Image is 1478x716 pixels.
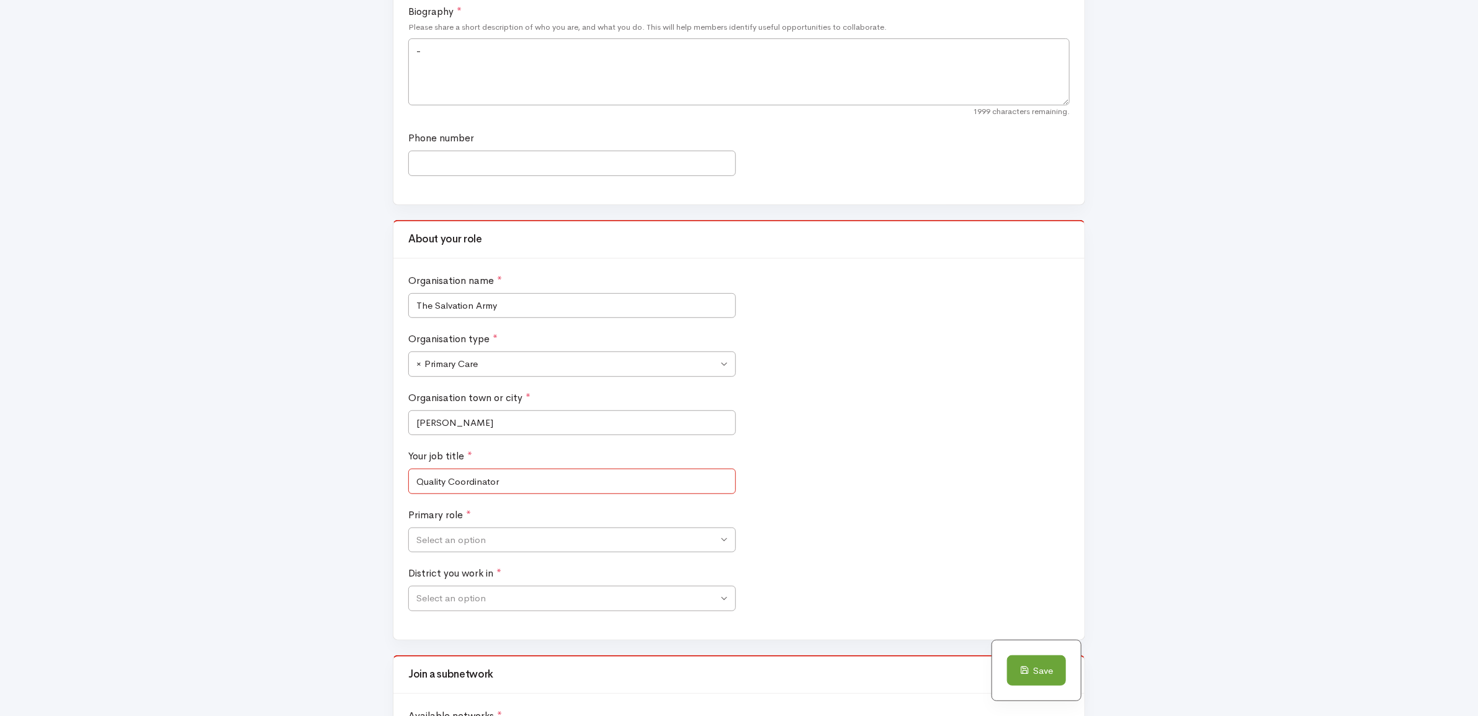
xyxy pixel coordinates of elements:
h3: About your role [408,234,1070,245]
span: 1999 characters remaining. [973,105,1070,118]
span: Primary Care [416,357,718,371]
span: Select an option [416,591,486,606]
small: Please share a short description of who you are, and what you do. This will help members identify... [408,21,1070,33]
label: Organisation town or city [408,391,531,405]
label: Phone number [408,131,474,146]
label: Biography [408,4,462,19]
button: Save [1007,655,1066,686]
span: Select an option [416,533,486,547]
label: Organisation name [408,273,502,288]
label: Primary role [408,508,471,523]
span: Remove all items [416,357,421,371]
span: Primary Care [408,351,736,377]
label: District you work in [408,566,501,581]
label: Organisation type [408,332,498,347]
label: Your job title [408,449,472,464]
